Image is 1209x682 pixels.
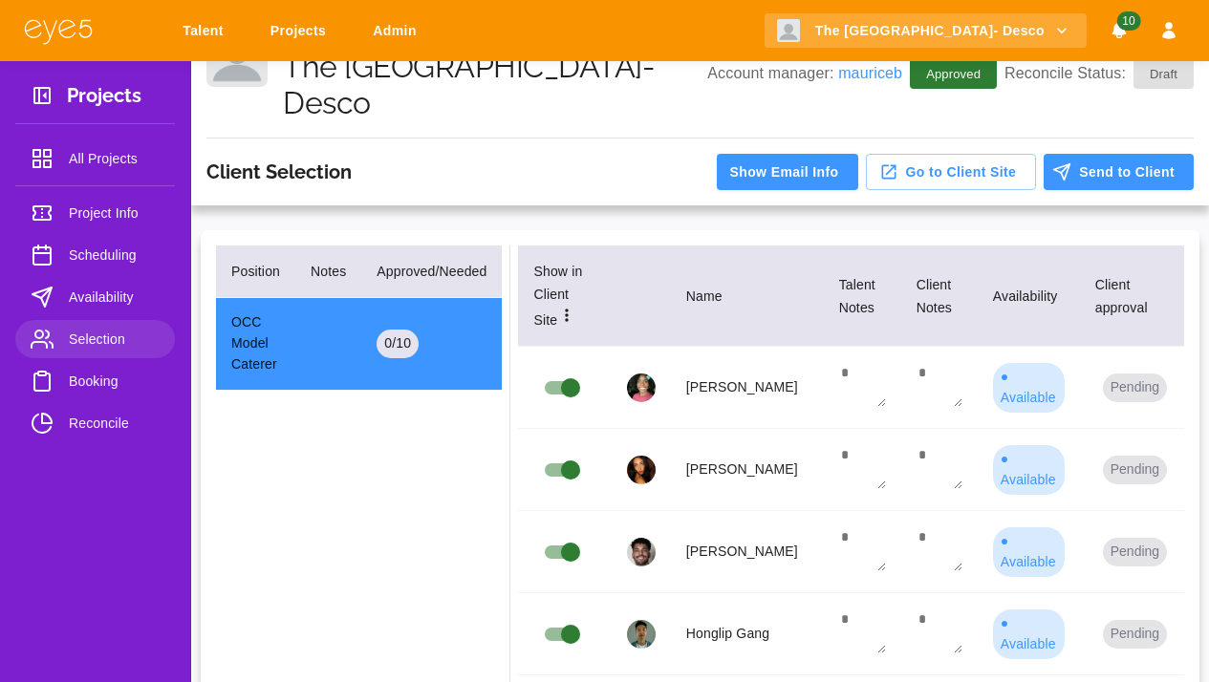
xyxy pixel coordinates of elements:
[361,245,502,298] th: Approved/Needed
[377,330,419,358] div: 0 / 10
[671,429,824,511] td: [PERSON_NAME]
[1004,58,1194,89] p: Reconcile Status:
[1103,456,1167,484] button: Pending
[69,412,160,435] span: Reconcile
[295,245,361,298] th: Notes
[993,363,1065,413] div: ● Available
[627,373,656,402] img: profile_picture
[69,286,160,309] span: Availability
[915,65,992,84] span: Approved
[69,244,160,266] span: Scheduling
[866,154,1037,191] button: Go to Client Site
[170,13,243,49] a: Talent
[1138,65,1189,84] span: Draft
[777,19,800,42] img: Client logo
[627,456,656,484] img: profile_picture
[69,147,160,170] span: All Projects
[993,527,1065,577] div: ● Available
[216,245,295,298] th: Position
[978,245,1080,347] th: Availability
[838,65,902,81] a: mauriceb
[69,202,160,224] span: Project Info
[206,160,352,183] h3: Client Selection
[717,154,857,191] button: Show Email Info
[993,445,1065,495] div: ● Available
[1103,373,1167,402] button: Pending
[67,84,141,114] h3: Projects
[15,236,175,274] a: Scheduling
[1080,245,1184,347] th: Client approval
[627,620,656,649] img: profile_picture
[1103,620,1167,649] button: Pending
[824,245,901,347] th: Talent Notes
[216,298,295,391] td: OCC Model Caterer
[23,17,94,45] img: eye5
[15,139,175,178] a: All Projects
[627,538,656,566] img: profile_picture
[671,347,824,429] td: [PERSON_NAME]
[1103,538,1167,566] button: Pending
[258,13,345,49] a: Projects
[360,13,436,49] a: Admin
[671,593,824,675] td: Honglip Gang
[1044,154,1194,191] button: Send to Client
[15,320,175,358] a: Selection
[707,62,902,85] p: Account manager:
[283,49,707,122] h1: The [GEOGRAPHIC_DATA]- Desco
[765,13,1087,49] button: The [GEOGRAPHIC_DATA]- Desco
[993,609,1065,659] div: ● Available
[69,370,160,393] span: Booking
[15,194,175,232] a: Project Info
[671,511,824,593] td: [PERSON_NAME]
[15,278,175,316] a: Availability
[518,245,611,347] th: Show in Client Site
[15,404,175,442] a: Reconcile
[901,245,978,347] th: Client Notes
[1116,11,1140,31] span: 10
[1102,13,1136,49] button: Notifications
[15,362,175,400] a: Booking
[69,328,160,351] span: Selection
[671,245,824,347] th: Name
